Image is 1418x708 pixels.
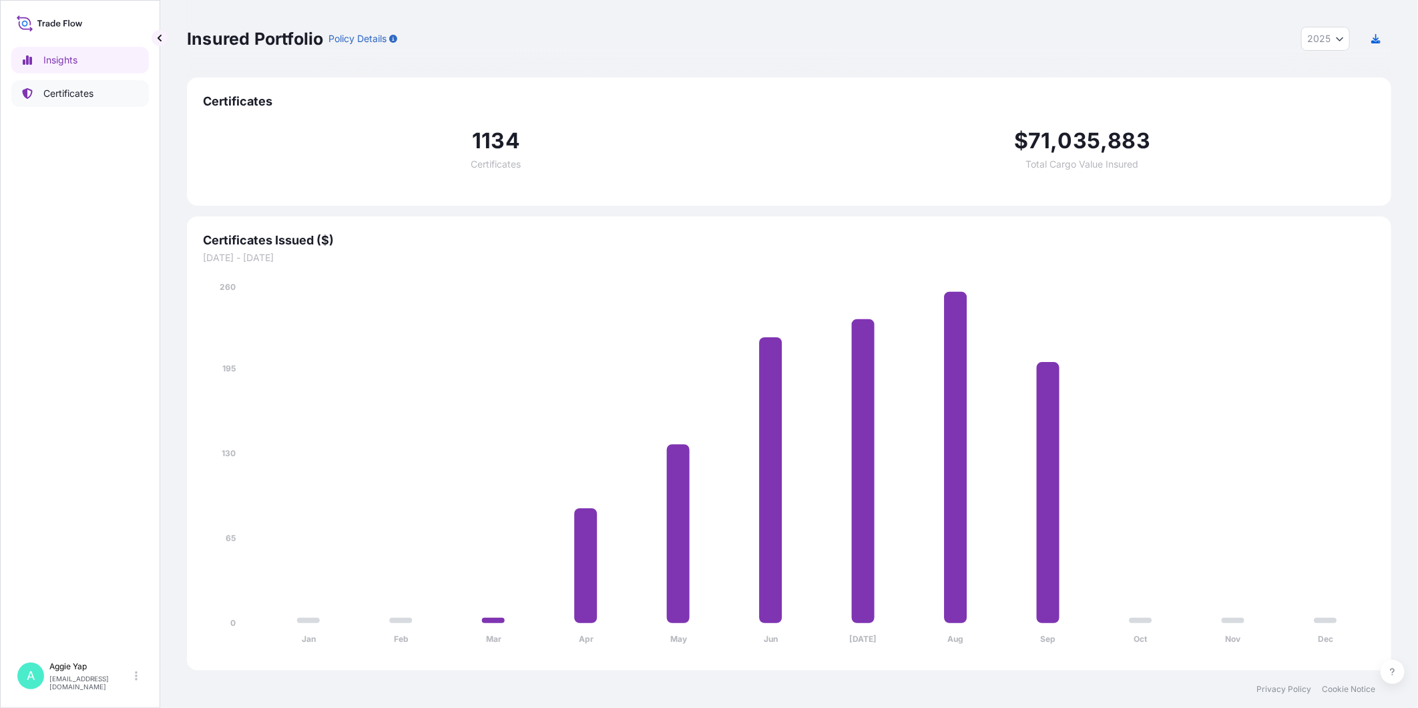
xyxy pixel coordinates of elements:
span: $ [1014,130,1028,152]
span: Certificates Issued ($) [203,232,1375,248]
tspan: Jun [764,635,778,645]
tspan: Nov [1226,635,1242,645]
tspan: Dec [1318,635,1333,645]
tspan: 65 [226,533,236,543]
p: Insured Portfolio [187,28,323,49]
tspan: Aug [948,635,964,645]
tspan: 260 [220,282,236,292]
button: Year Selector [1301,27,1350,51]
a: Privacy Policy [1256,684,1311,695]
span: 883 [1108,130,1151,152]
span: 035 [1058,130,1101,152]
tspan: 130 [222,448,236,458]
tspan: 195 [222,363,236,373]
a: Insights [11,47,149,73]
span: Certificates [471,160,521,169]
tspan: Mar [486,635,501,645]
span: [DATE] - [DATE] [203,251,1375,264]
span: , [1050,130,1057,152]
tspan: Jan [302,635,316,645]
tspan: Feb [394,635,409,645]
span: Total Cargo Value Insured [1026,160,1139,169]
p: Aggie Yap [49,661,132,672]
tspan: 0 [230,618,236,628]
tspan: Oct [1134,635,1148,645]
span: A [27,669,35,683]
span: 1134 [472,130,520,152]
span: 2025 [1307,32,1331,45]
span: 71 [1028,130,1050,152]
a: Certificates [11,80,149,107]
span: Certificates [203,94,1375,110]
tspan: Sep [1041,635,1056,645]
p: Policy Details [328,32,387,45]
tspan: [DATE] [850,635,877,645]
tspan: May [670,635,688,645]
a: Cookie Notice [1322,684,1375,695]
tspan: Apr [579,635,594,645]
p: [EMAIL_ADDRESS][DOMAIN_NAME] [49,675,132,691]
span: , [1100,130,1108,152]
p: Certificates [43,87,93,100]
p: Insights [43,53,77,67]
